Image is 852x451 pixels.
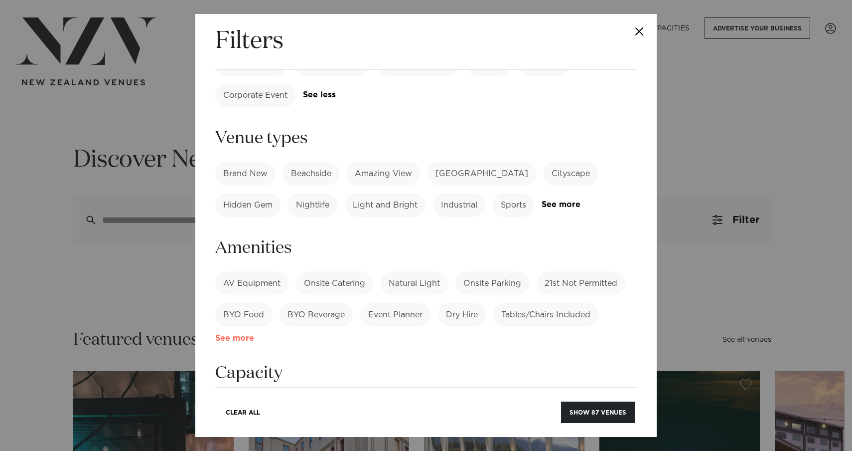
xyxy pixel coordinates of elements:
[345,193,426,217] label: Light and Bright
[215,162,276,186] label: Brand New
[217,402,269,423] button: Clear All
[280,303,353,327] label: BYO Beverage
[493,193,534,217] label: Sports
[347,162,420,186] label: Amazing View
[544,162,598,186] label: Cityscape
[283,162,339,186] label: Beachside
[381,271,448,295] label: Natural Light
[427,162,536,186] label: [GEOGRAPHIC_DATA]
[438,303,486,327] label: Dry Hire
[215,26,284,57] h2: Filters
[215,362,637,385] h3: Capacity
[215,83,295,107] label: Corporate Event
[455,271,529,295] label: Onsite Parking
[215,303,272,327] label: BYO Food
[215,127,637,150] h3: Venue types
[561,402,635,423] button: Show 87 venues
[537,271,625,295] label: 21st Not Permitted
[493,303,598,327] label: Tables/Chairs Included
[296,271,373,295] label: Onsite Catering
[360,303,430,327] label: Event Planner
[215,271,288,295] label: AV Equipment
[622,14,657,49] button: Close
[215,237,637,259] h3: Amenities
[288,193,337,217] label: Nightlife
[433,193,485,217] label: Industrial
[215,193,281,217] label: Hidden Gem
